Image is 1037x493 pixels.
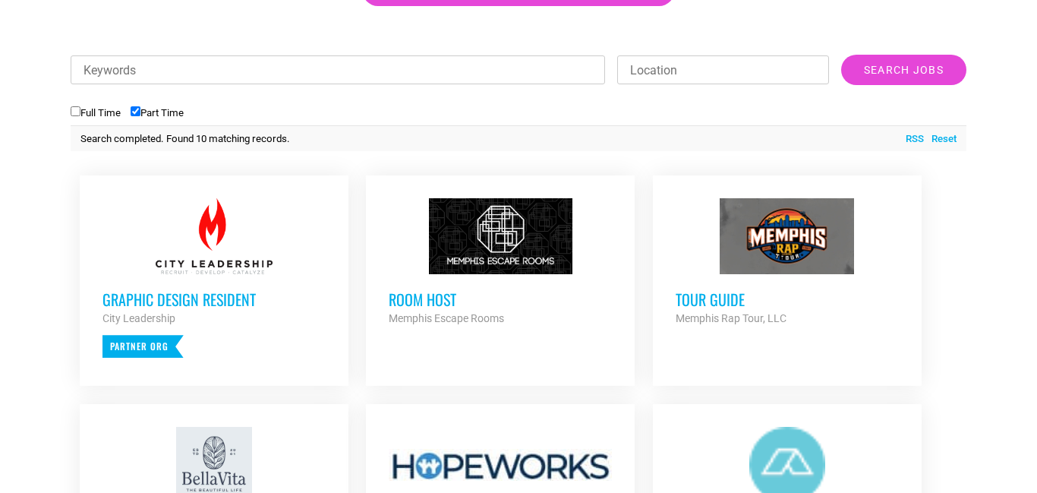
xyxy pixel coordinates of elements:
a: Graphic Design Resident City Leadership Partner Org [80,175,348,381]
label: Part Time [131,107,184,119]
a: RSS [898,131,924,147]
h3: Graphic Design Resident [102,289,326,309]
input: Part Time [131,106,140,116]
a: Reset [924,131,957,147]
a: Room Host Memphis Escape Rooms [366,175,635,350]
strong: City Leadership [102,312,175,324]
h3: Tour Guide [676,289,899,309]
input: Location [617,55,829,84]
span: Search completed. Found 10 matching records. [80,133,290,144]
input: Search Jobs [841,55,966,85]
a: Tour Guide Memphis Rap Tour, LLC [653,175,922,350]
strong: Memphis Escape Rooms [389,312,504,324]
input: Keywords [71,55,605,84]
strong: Memphis Rap Tour, LLC [676,312,786,324]
label: Full Time [71,107,121,119]
p: Partner Org [102,335,184,358]
h3: Room Host [389,289,612,309]
input: Full Time [71,106,80,116]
